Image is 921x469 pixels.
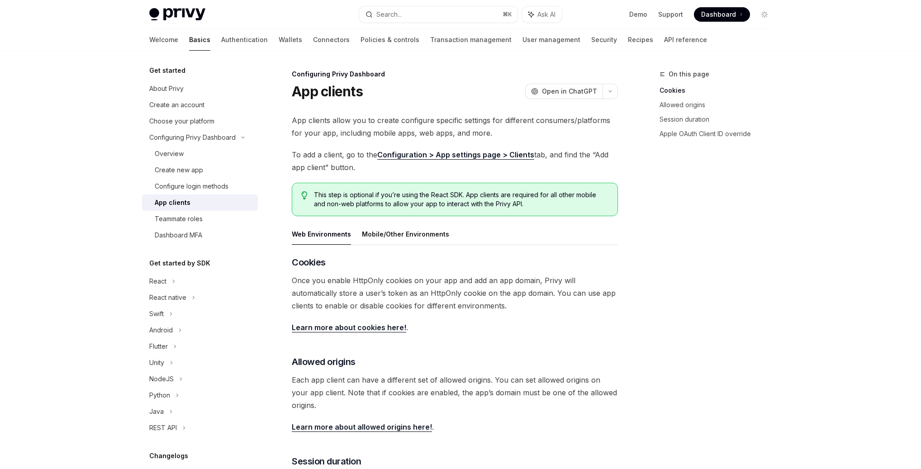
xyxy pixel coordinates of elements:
[292,421,618,433] span: .
[376,9,402,20] div: Search...
[149,341,168,352] div: Flutter
[292,323,406,332] a: Learn more about cookies here!
[660,83,779,98] a: Cookies
[377,150,534,160] a: Configuration > App settings page > Clients
[660,112,779,127] a: Session duration
[149,116,214,127] div: Choose your platform
[430,29,512,51] a: Transaction management
[155,181,228,192] div: Configure login methods
[292,422,432,432] a: Learn more about allowed origins here!
[292,83,363,99] h1: App clients
[669,69,709,80] span: On this page
[149,292,186,303] div: React native
[149,65,185,76] h5: Get started
[149,450,188,461] h5: Changelogs
[292,256,326,269] span: Cookies
[701,10,736,19] span: Dashboard
[149,83,184,94] div: About Privy
[757,7,772,22] button: Toggle dark mode
[292,355,356,368] span: Allowed origins
[149,276,166,287] div: React
[142,211,258,227] a: Teammate roles
[361,29,419,51] a: Policies & controls
[591,29,617,51] a: Security
[142,162,258,178] a: Create new app
[149,390,170,401] div: Python
[149,406,164,417] div: Java
[221,29,268,51] a: Authentication
[149,99,204,110] div: Create an account
[292,223,351,245] button: Web Environments
[142,146,258,162] a: Overview
[660,127,779,141] a: Apple OAuth Client ID override
[629,10,647,19] a: Demo
[313,29,350,51] a: Connectors
[155,165,203,175] div: Create new app
[503,11,512,18] span: ⌘ K
[149,308,164,319] div: Swift
[149,422,177,433] div: REST API
[292,148,618,174] span: To add a client, go to the tab, and find the “Add app client” button.
[542,87,597,96] span: Open in ChatGPT
[142,227,258,243] a: Dashboard MFA
[664,29,707,51] a: API reference
[628,29,653,51] a: Recipes
[292,455,361,468] span: Session duration
[279,29,302,51] a: Wallets
[155,230,202,241] div: Dashboard MFA
[155,213,203,224] div: Teammate roles
[694,7,750,22] a: Dashboard
[149,374,174,384] div: NodeJS
[658,10,683,19] a: Support
[537,10,555,19] span: Ask AI
[155,197,190,208] div: App clients
[525,84,603,99] button: Open in ChatGPT
[142,81,258,97] a: About Privy
[292,114,618,139] span: App clients allow you to create configure specific settings for different consumers/platforms for...
[522,29,580,51] a: User management
[155,148,184,159] div: Overview
[142,178,258,194] a: Configure login methods
[301,191,308,199] svg: Tip
[149,357,164,368] div: Unity
[149,132,236,143] div: Configuring Privy Dashboard
[292,374,618,412] span: Each app client can have a different set of allowed origins. You can set allowed origins on your ...
[292,274,618,312] span: Once you enable HttpOnly cookies on your app and add an app domain, Privy will automatically stor...
[142,113,258,129] a: Choose your platform
[149,29,178,51] a: Welcome
[149,258,210,269] h5: Get started by SDK
[292,321,618,334] span: .
[660,98,779,112] a: Allowed origins
[362,223,449,245] button: Mobile/Other Environments
[522,6,562,23] button: Ask AI
[142,97,258,113] a: Create an account
[189,29,210,51] a: Basics
[314,190,608,208] span: This step is optional if you’re using the React SDK. App clients are required for all other mobil...
[359,6,517,23] button: Search...⌘K
[149,325,173,336] div: Android
[292,70,618,79] div: Configuring Privy Dashboard
[149,8,205,21] img: light logo
[142,194,258,211] a: App clients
